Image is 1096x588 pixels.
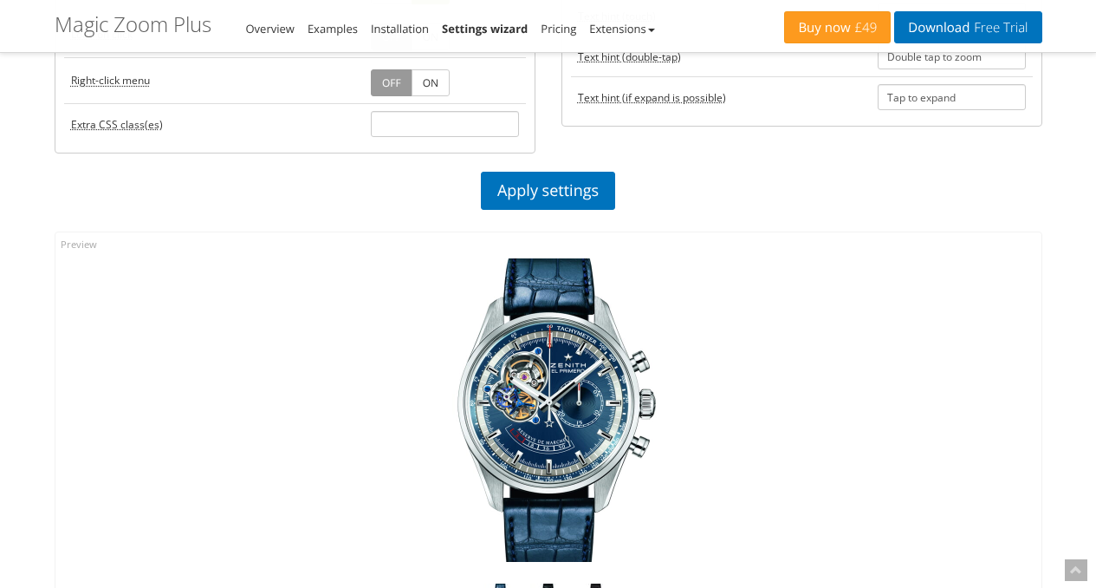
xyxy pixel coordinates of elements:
[442,21,528,36] a: Settings wizard
[371,21,429,36] a: Installation
[412,69,450,96] a: ON
[55,13,211,36] h1: Magic Zoom Plus
[481,172,615,210] a: Apply settings
[894,11,1041,43] a: DownloadFree Trial
[371,69,412,96] a: OFF
[308,21,358,36] a: Examples
[541,21,576,36] a: Pricing
[578,90,726,105] acronym: textExpandHint, default: Tap to expand
[246,21,295,36] a: Overview
[71,117,163,132] acronym: cssClass
[589,21,654,36] a: Extensions
[71,73,150,88] acronym: rightClick, default: false
[851,21,878,35] span: £49
[970,21,1028,35] span: Free Trial
[578,49,681,64] acronym: textClickZoomHint, default: Double tap to zoom
[784,11,891,43] a: Buy now£49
